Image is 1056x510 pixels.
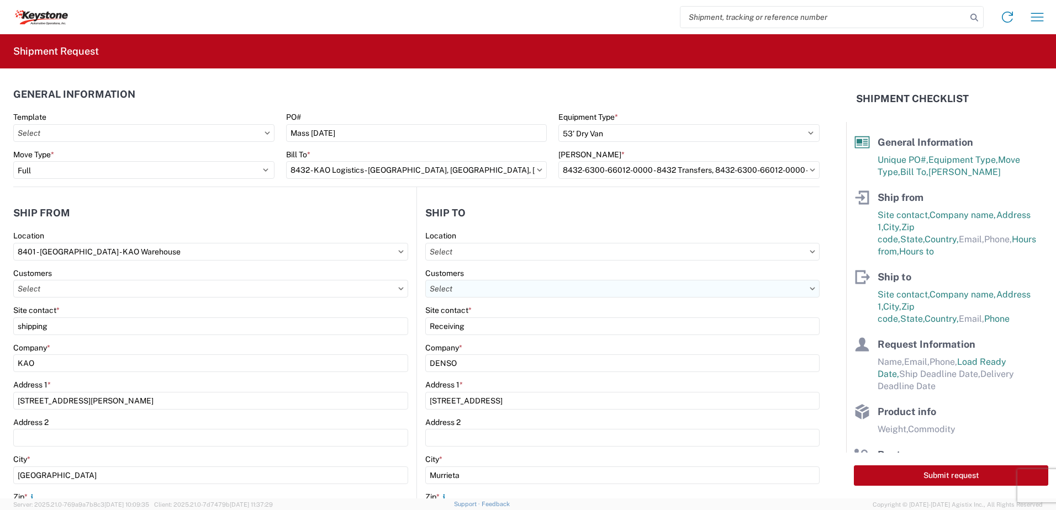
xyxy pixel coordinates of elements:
[883,301,901,312] span: City,
[878,357,904,367] span: Name,
[900,234,925,245] span: State,
[878,136,973,148] span: General Information
[883,222,901,232] span: City,
[13,243,408,261] input: Select
[959,314,984,324] span: Email,
[13,112,46,122] label: Template
[13,417,49,427] label: Address 2
[854,465,1048,486] button: Submit request
[878,338,975,350] span: Request Information
[425,231,456,241] label: Location
[928,155,998,165] span: Equipment Type,
[13,501,149,508] span: Server: 2025.21.0-769a9a7b8c3
[925,234,959,245] span: Country,
[13,492,36,502] label: Zip
[425,280,820,297] input: Select
[13,268,52,278] label: Customers
[13,124,274,142] input: Select
[286,161,547,179] input: Select
[930,357,957,367] span: Phone,
[425,343,462,353] label: Company
[425,492,448,502] label: Zip
[904,357,930,367] span: Email,
[425,454,442,464] label: City
[13,454,30,464] label: City
[13,380,51,390] label: Address 1
[425,305,472,315] label: Site contact
[899,369,980,379] span: Ship Deadline Date,
[984,234,1012,245] span: Phone,
[104,501,149,508] span: [DATE] 10:09:35
[930,210,996,220] span: Company name,
[878,289,930,300] span: Site contact,
[425,243,820,261] input: Select
[873,500,1043,509] span: Copyright © [DATE]-[DATE] Agistix Inc., All Rights Reserved
[558,161,820,179] input: Select
[286,112,301,122] label: PO#
[558,150,625,160] label: [PERSON_NAME]
[959,234,984,245] span: Email,
[13,343,50,353] label: Company
[930,289,996,300] span: Company name,
[13,89,135,100] h2: General Information
[454,501,482,507] a: Support
[425,268,464,278] label: Customers
[154,501,273,508] span: Client: 2025.21.0-7d7479b
[13,231,44,241] label: Location
[286,150,310,160] label: Bill To
[878,210,930,220] span: Site contact,
[230,501,273,508] span: [DATE] 11:37:29
[13,208,70,219] h2: Ship from
[425,417,461,427] label: Address 2
[680,7,967,28] input: Shipment, tracking or reference number
[13,45,99,58] h2: Shipment Request
[984,314,1010,324] span: Phone
[13,280,408,297] input: Select
[425,380,463,390] label: Address 1
[878,449,906,460] span: Route
[899,246,934,257] span: Hours to
[425,208,466,219] h2: Ship to
[878,192,923,203] span: Ship from
[925,314,959,324] span: Country,
[482,501,510,507] a: Feedback
[878,406,936,417] span: Product info
[908,424,955,434] span: Commodity
[900,314,925,324] span: State,
[878,424,908,434] span: Weight,
[878,271,911,283] span: Ship to
[928,167,1001,177] span: [PERSON_NAME]
[13,150,54,160] label: Move Type
[878,155,928,165] span: Unique PO#,
[900,167,928,177] span: Bill To,
[13,305,60,315] label: Site contact
[558,112,618,122] label: Equipment Type
[856,92,969,105] h2: Shipment Checklist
